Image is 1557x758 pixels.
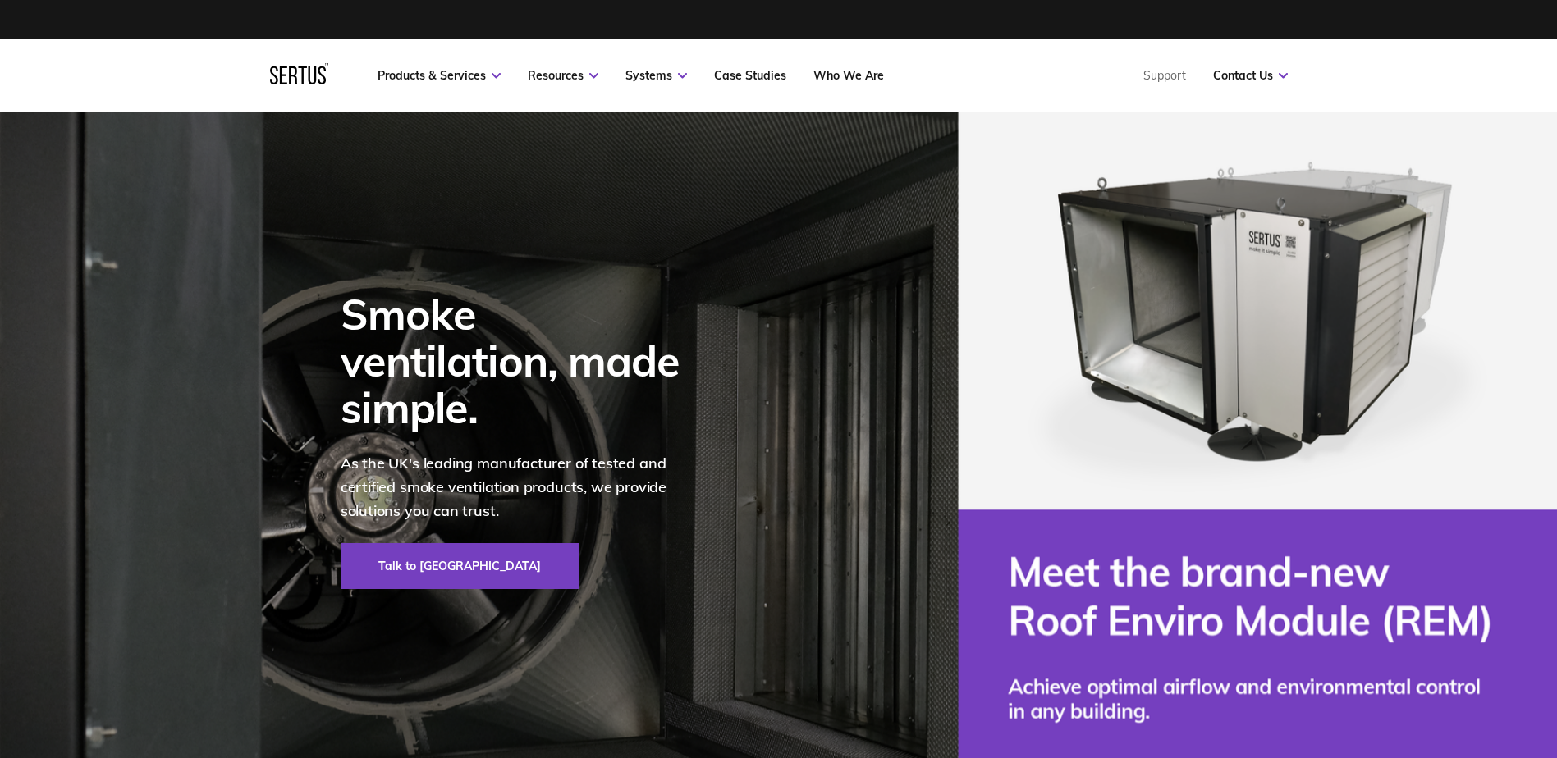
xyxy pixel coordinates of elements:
[341,452,702,523] p: As the UK's leading manufacturer of tested and certified smoke ventilation products, we provide s...
[341,543,579,589] a: Talk to [GEOGRAPHIC_DATA]
[714,68,786,83] a: Case Studies
[341,290,702,432] div: Smoke ventilation, made simple.
[625,68,687,83] a: Systems
[1213,68,1288,83] a: Contact Us
[528,68,598,83] a: Resources
[813,68,884,83] a: Who We Are
[378,68,501,83] a: Products & Services
[1143,68,1186,83] a: Support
